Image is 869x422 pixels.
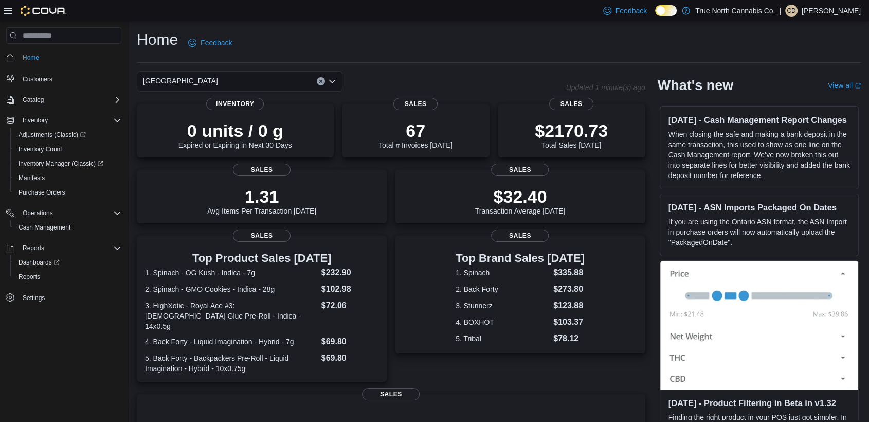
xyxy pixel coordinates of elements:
[6,46,121,332] nav: Complex example
[655,5,677,16] input: Dark Mode
[779,5,781,17] p: |
[19,273,40,281] span: Reports
[535,120,608,141] p: $2170.73
[19,174,45,182] span: Manifests
[19,258,60,267] span: Dashboards
[10,156,125,171] a: Inventory Manager (Classic)
[378,120,452,149] div: Total # Invoices [DATE]
[553,316,585,328] dd: $103.37
[21,6,66,16] img: Cova
[23,209,53,217] span: Operations
[378,120,452,141] p: 67
[785,5,798,17] div: Cassandra Dickau
[10,142,125,156] button: Inventory Count
[19,207,121,219] span: Operations
[10,220,125,235] button: Cash Management
[19,291,121,304] span: Settings
[19,94,48,106] button: Catalog
[233,164,291,176] span: Sales
[137,29,178,50] h1: Home
[178,120,292,149] div: Expired or Expiring in Next 30 Days
[317,77,325,85] button: Clear input
[14,256,121,269] span: Dashboards
[2,241,125,255] button: Reports
[566,83,645,92] p: Updated 1 minute(s) ago
[553,332,585,345] dd: $78.12
[14,271,44,283] a: Reports
[475,186,566,215] div: Transaction Average [DATE]
[787,5,795,17] span: CD
[2,93,125,107] button: Catalog
[206,98,264,110] span: Inventory
[19,160,103,168] span: Inventory Manager (Classic)
[14,157,121,170] span: Inventory Manager (Classic)
[201,38,232,48] span: Feedback
[19,72,121,85] span: Customers
[10,255,125,270] a: Dashboards
[145,268,317,278] dt: 1. Spinach - OG Kush - Indica - 7g
[19,94,121,106] span: Catalog
[14,143,121,155] span: Inventory Count
[321,336,379,348] dd: $69.80
[14,143,66,155] a: Inventory Count
[456,252,585,265] h3: Top Brand Sales [DATE]
[491,164,549,176] span: Sales
[2,113,125,128] button: Inventory
[19,131,86,139] span: Adjustments (Classic)
[19,223,70,232] span: Cash Management
[207,186,316,215] div: Avg Items Per Transaction [DATE]
[19,114,121,127] span: Inventory
[19,188,65,197] span: Purchase Orders
[14,129,90,141] a: Adjustments (Classic)
[658,77,733,94] h2: What's new
[456,268,549,278] dt: 1. Spinach
[14,186,69,199] a: Purchase Orders
[549,98,593,110] span: Sales
[615,6,647,16] span: Feedback
[553,267,585,279] dd: $335.88
[10,185,125,200] button: Purchase Orders
[14,129,121,141] span: Adjustments (Classic)
[2,50,125,65] button: Home
[553,300,585,312] dd: $123.88
[143,75,218,87] span: [GEOGRAPHIC_DATA]
[535,120,608,149] div: Total Sales [DATE]
[321,283,379,295] dd: $102.98
[23,294,45,302] span: Settings
[321,300,379,312] dd: $72.06
[19,114,52,127] button: Inventory
[393,98,438,110] span: Sales
[2,71,125,86] button: Customers
[14,186,121,199] span: Purchase Orders
[184,32,236,53] a: Feedback
[207,186,316,207] p: 1.31
[145,284,317,294] dt: 2. Spinach - GMO Cookies - Indica - 28g
[14,157,107,170] a: Inventory Manager (Classic)
[2,290,125,305] button: Settings
[855,83,861,89] svg: External link
[23,75,52,83] span: Customers
[599,1,651,21] a: Feedback
[321,352,379,364] dd: $69.80
[23,244,44,252] span: Reports
[145,337,317,347] dt: 4. Back Forty - Liquid Imagination - Hybrid - 7g
[19,207,57,219] button: Operations
[178,120,292,141] p: 0 units / 0 g
[145,252,378,265] h3: Top Product Sales [DATE]
[19,242,48,254] button: Reports
[23,54,39,62] span: Home
[14,172,49,184] a: Manifests
[362,388,420,400] span: Sales
[456,284,549,294] dt: 2. Back Forty
[145,301,317,331] dt: 3. HighXotic - Royal Ace #3: [DEMOGRAPHIC_DATA] Glue Pre-Roll - Indica - 14x0.5g
[23,96,44,104] span: Catalog
[668,115,850,125] h3: [DATE] - Cash Management Report Changes
[802,5,861,17] p: [PERSON_NAME]
[10,270,125,284] button: Reports
[145,353,317,374] dt: 5. Back Forty - Backpackers Pre-Roll - Liquid Imagination - Hybrid - 10x0.75g
[456,317,549,327] dt: 4. BOXHOT
[553,283,585,295] dd: $273.80
[695,5,775,17] p: True North Cannabis Co.
[456,333,549,344] dt: 5. Tribal
[2,206,125,220] button: Operations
